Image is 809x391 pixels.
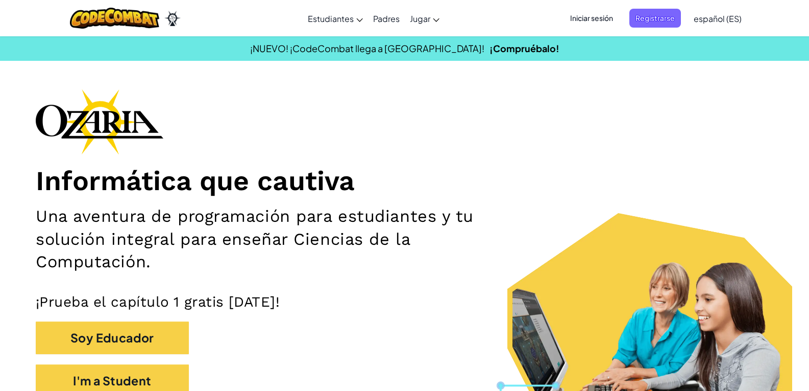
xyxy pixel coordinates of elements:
[250,42,484,54] span: ¡NUEVO! ¡CodeCombat llega a [GEOGRAPHIC_DATA]!
[689,5,747,32] a: español (ES)
[36,205,530,272] h2: Una aventura de programación para estudiantes y tu solución integral para enseñar Ciencias de la ...
[694,13,742,24] span: español (ES)
[368,5,405,32] a: Padres
[36,89,163,154] img: Ozaria branding logo
[308,13,354,24] span: Estudiantes
[405,5,445,32] a: Jugar
[164,11,181,26] img: Ozaria
[489,42,559,54] a: ¡Compruébalo!
[36,321,189,355] button: Soy Educador
[564,9,619,28] button: Iniciar sesión
[303,5,368,32] a: Estudiantes
[70,8,159,29] img: CodeCombat logo
[36,293,773,311] p: ¡Prueba el capítulo 1 gratis [DATE]!
[629,9,681,28] button: Registrarse
[36,165,773,198] h1: Informática que cautiva
[410,13,430,24] span: Jugar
